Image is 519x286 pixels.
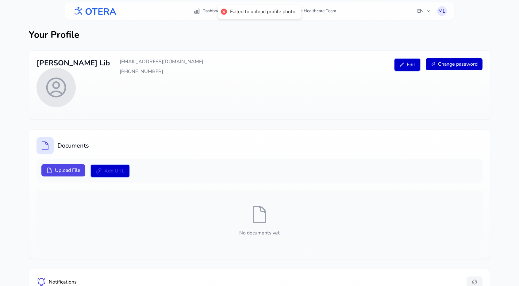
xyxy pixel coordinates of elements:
button: ML [437,6,447,16]
a: Your Healthcare Team [282,6,340,17]
span: Change password [438,60,478,68]
span: Notifications [49,278,77,286]
button: Edit [394,58,421,71]
span: Upload File [55,167,80,174]
div: Failed to upload profile photo [230,9,295,15]
button: EN [413,5,435,17]
img: OTERA logo [72,4,117,18]
button: Change password [426,58,482,70]
span: EN [417,7,431,15]
h1: Your Profile [29,29,490,41]
button: Add URL [90,164,130,178]
h2: Documents [57,141,89,150]
span: Add URL [104,167,125,175]
p: No documents yet [37,229,482,237]
a: Dashboard [190,6,227,17]
span: Edit [407,61,415,68]
a: [PHONE_NUMBER] [120,68,163,75]
h2: [PERSON_NAME] Lib [37,58,110,68]
p: [EMAIL_ADDRESS][DOMAIN_NAME] [120,58,203,65]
